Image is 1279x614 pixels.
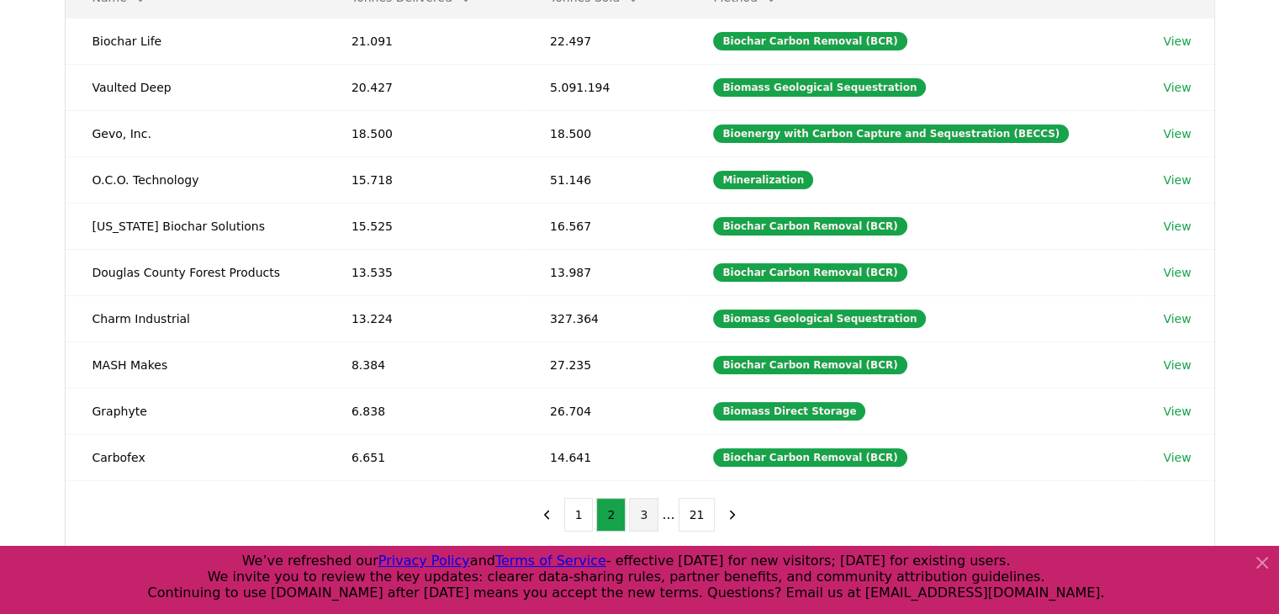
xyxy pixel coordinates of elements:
[629,498,658,532] button: 3
[1163,449,1191,466] a: View
[523,388,686,434] td: 26.704
[596,498,626,532] button: 2
[1163,33,1191,50] a: View
[325,18,523,64] td: 21.091
[66,203,325,249] td: [US_STATE] Biochar Solutions
[662,505,674,525] li: ...
[66,295,325,341] td: Charm Industrial
[713,448,906,467] div: Biochar Carbon Removal (BCR)
[66,110,325,156] td: Gevo, Inc.
[66,388,325,434] td: Graphyte
[523,341,686,388] td: 27.235
[325,388,523,434] td: 6.838
[713,310,926,328] div: Biomass Geological Sequestration
[713,32,906,50] div: Biochar Carbon Removal (BCR)
[713,263,906,282] div: Biochar Carbon Removal (BCR)
[713,171,813,189] div: Mineralization
[66,434,325,480] td: Carbofex
[713,402,865,421] div: Biomass Direct Storage
[1163,264,1191,281] a: View
[523,203,686,249] td: 16.567
[718,498,747,532] button: next page
[66,249,325,295] td: Douglas County Forest Products
[325,295,523,341] td: 13.224
[523,18,686,64] td: 22.497
[1163,172,1191,188] a: View
[523,295,686,341] td: 327.364
[325,434,523,480] td: 6.651
[523,249,686,295] td: 13.987
[532,498,561,532] button: previous page
[66,156,325,203] td: O.C.O. Technology
[713,356,906,374] div: Biochar Carbon Removal (BCR)
[1163,310,1191,327] a: View
[713,78,926,97] div: Biomass Geological Sequestration
[66,64,325,110] td: Vaulted Deep
[523,64,686,110] td: 5.091.194
[523,434,686,480] td: 14.641
[1163,357,1191,373] a: View
[325,203,523,249] td: 15.525
[1163,403,1191,420] a: View
[325,64,523,110] td: 20.427
[1163,218,1191,235] a: View
[325,341,523,388] td: 8.384
[1163,79,1191,96] a: View
[679,498,716,532] button: 21
[325,156,523,203] td: 15.718
[713,124,1069,143] div: Bioenergy with Carbon Capture and Sequestration (BECCS)
[1163,125,1191,142] a: View
[66,18,325,64] td: Biochar Life
[325,110,523,156] td: 18.500
[713,217,906,236] div: Biochar Carbon Removal (BCR)
[564,498,594,532] button: 1
[523,110,686,156] td: 18.500
[66,341,325,388] td: MASH Makes
[325,249,523,295] td: 13.535
[523,156,686,203] td: 51.146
